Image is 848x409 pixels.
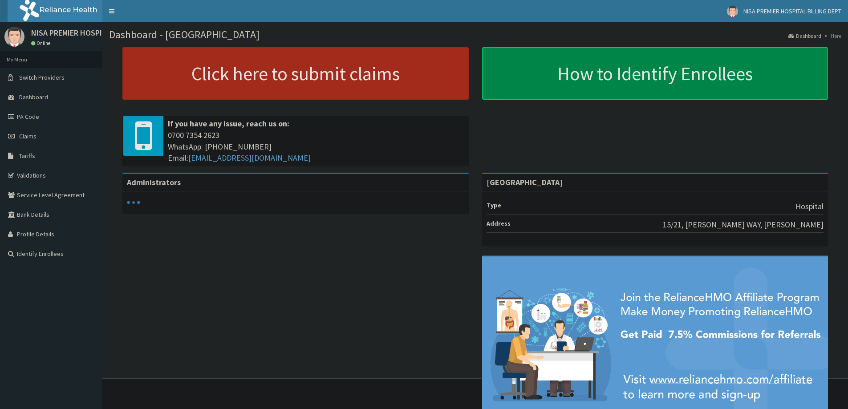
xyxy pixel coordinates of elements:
b: Administrators [127,177,181,187]
span: Dashboard [19,93,48,101]
span: Tariffs [19,152,35,160]
a: How to Identify Enrollees [482,47,828,100]
p: NISA PREMIER HOSPITAL BILLING DEPT [31,29,164,37]
b: If you have any issue, reach us on: [168,118,289,129]
b: Address [487,219,511,227]
span: NISA PREMIER HOSPITAL BILLING DEPT [743,7,841,15]
span: 0700 7354 2623 WhatsApp: [PHONE_NUMBER] Email: [168,130,464,164]
svg: audio-loading [127,196,140,209]
p: 15/21, [PERSON_NAME] WAY, [PERSON_NAME] [663,219,824,231]
a: [EMAIL_ADDRESS][DOMAIN_NAME] [188,153,311,163]
span: Claims [19,132,37,140]
li: Here [822,32,841,40]
b: Type [487,201,501,209]
a: Dashboard [788,32,821,40]
h1: Dashboard - [GEOGRAPHIC_DATA] [109,29,841,40]
span: Switch Providers [19,73,65,81]
img: User Image [4,27,24,47]
a: Click here to submit claims [122,47,469,100]
strong: [GEOGRAPHIC_DATA] [487,177,563,187]
a: Online [31,40,53,46]
img: User Image [727,6,738,17]
p: Hospital [795,201,824,212]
